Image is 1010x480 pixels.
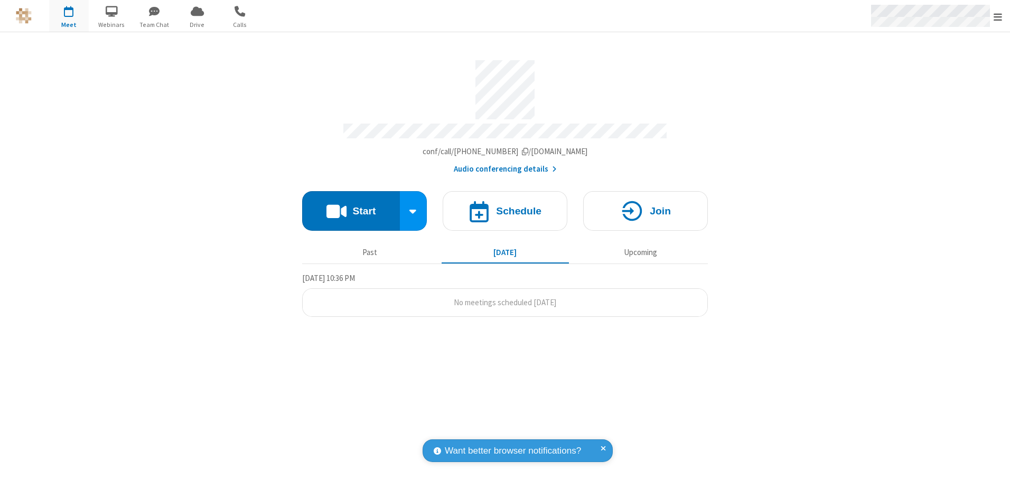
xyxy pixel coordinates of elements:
[454,163,557,175] button: Audio conferencing details
[400,191,427,231] div: Start conference options
[302,272,708,317] section: Today's Meetings
[443,191,567,231] button: Schedule
[302,191,400,231] button: Start
[423,146,588,156] span: Copy my meeting room link
[16,8,32,24] img: QA Selenium DO NOT DELETE OR CHANGE
[445,444,581,458] span: Want better browser notifications?
[583,191,708,231] button: Join
[220,20,260,30] span: Calls
[496,206,541,216] h4: Schedule
[302,52,708,175] section: Account details
[650,206,671,216] h4: Join
[454,297,556,307] span: No meetings scheduled [DATE]
[92,20,132,30] span: Webinars
[577,242,704,262] button: Upcoming
[49,20,89,30] span: Meet
[177,20,217,30] span: Drive
[423,146,588,158] button: Copy my meeting room linkCopy my meeting room link
[352,206,376,216] h4: Start
[306,242,434,262] button: Past
[442,242,569,262] button: [DATE]
[135,20,174,30] span: Team Chat
[302,273,355,283] span: [DATE] 10:36 PM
